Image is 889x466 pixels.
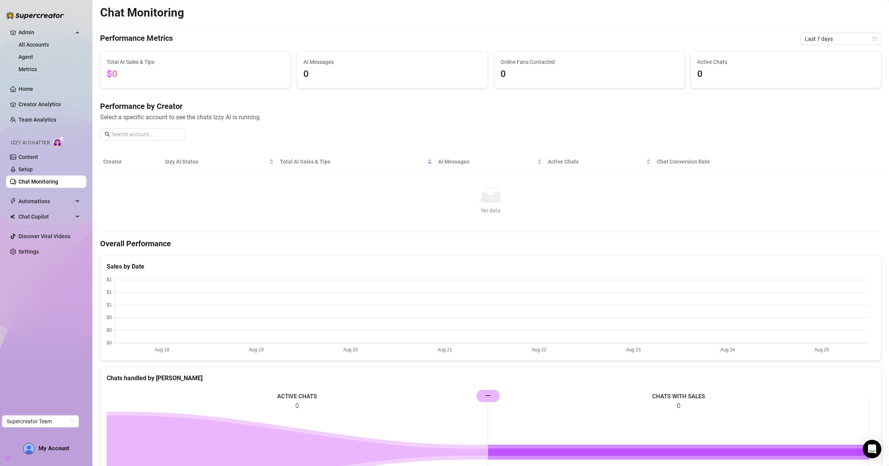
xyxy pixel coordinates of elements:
span: Automations [18,195,73,207]
input: Search account... [112,130,181,139]
a: Discover Viral Videos [18,233,70,239]
h2: Chat Monitoring [100,5,184,20]
span: Chat Copilot [18,210,73,223]
span: Admin [18,26,73,38]
a: Creator Analytics [18,98,80,110]
span: Supercreator Team [7,416,74,427]
a: Metrics [18,66,37,72]
span: 0 [697,67,875,82]
span: AI Messages [303,58,481,66]
span: 0 [501,67,678,82]
a: Agent [18,54,33,60]
div: Open Intercom Messenger [863,440,881,458]
span: AI Messages [438,157,536,166]
span: Izzy AI Status [165,157,268,166]
a: Content [18,154,38,160]
a: Chat Monitoring [18,179,58,185]
div: Chats handled by [PERSON_NAME] [107,373,875,383]
th: Izzy AI Status [162,153,277,171]
span: Online Fans Contacted [501,58,678,66]
span: Active Chats [548,157,644,166]
span: search [105,132,110,137]
th: AI Messages [435,153,545,171]
a: Setup [18,166,33,172]
div: No data [106,206,875,215]
a: Settings [18,249,39,255]
th: Active Chats [545,153,653,171]
div: Sales by Date [107,262,875,271]
img: AI Chatter [53,136,65,147]
th: Creator [100,153,162,171]
th: Total AI Sales & Tips [277,153,435,171]
span: Active Chats [697,58,875,66]
a: Team Analytics [18,117,56,123]
a: All Accounts [18,42,49,48]
a: Home [18,86,33,92]
span: thunderbolt [10,198,16,204]
span: Select a specific account to see the chats Izzy AI is running. [100,112,881,122]
img: logo-BBDzfeDw.svg [6,12,64,19]
img: Chat Copilot [10,214,15,219]
span: Total AI Sales & Tips [107,58,284,66]
span: 0 [303,67,481,82]
span: My Account [39,445,69,452]
h4: Performance Metrics [100,33,173,45]
span: calendar [872,37,877,41]
span: crown [10,29,16,35]
span: build [4,455,9,461]
img: AD_cMMTxCeTpmN1d5MnKJ1j-_uXZCpTKapSSqNGg4PyXtR_tCW7gZXTNmFz2tpVv9LSyNV7ff1CaS4f4q0HLYKULQOwoM5GQR... [23,443,34,454]
span: $0 [107,68,117,79]
span: Total AI Sales & Tips [280,157,426,166]
th: Chat Conversion Rate [654,153,803,171]
span: Last 7 days [805,33,877,45]
h4: Performance by Creator [100,101,881,112]
span: Izzy AI Chatter [11,139,50,147]
h4: Overall Performance [100,238,881,249]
